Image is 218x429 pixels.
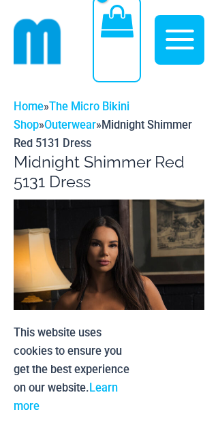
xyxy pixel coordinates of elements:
span: » » » [14,100,192,150]
span: Midnight Shimmer Red 5131 Dress [14,118,192,150]
img: cropped mm emblem [14,18,61,65]
p: This website uses cookies to ensure you get the best experience on our website. [14,323,136,415]
a: Home [14,100,44,113]
h1: Midnight Shimmer Red 5131 Dress [14,153,204,191]
button: Accept [146,323,204,415]
a: Learn more [14,381,118,413]
a: The Micro Bikini Shop [14,100,129,131]
a: Outerwear [44,118,96,131]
